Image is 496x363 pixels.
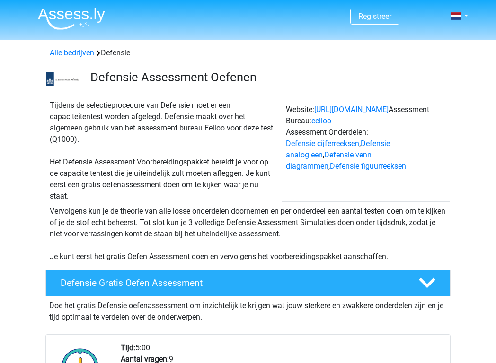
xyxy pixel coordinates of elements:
[286,139,390,159] a: Defensie analogieen
[46,47,450,59] div: Defensie
[38,8,105,30] img: Assessly
[50,48,94,57] a: Alle bedrijven
[311,116,331,125] a: eelloo
[46,100,282,202] div: Tijdens de selectieprocedure van Defensie moet er een capaciteitentest worden afgelegd. Defensie ...
[358,12,391,21] a: Registreer
[46,206,450,262] div: Vervolgens kun je de theorie van alle losse onderdelen doornemen en per onderdeel een aantal test...
[121,343,135,352] b: Tijd:
[61,277,403,288] h4: Defensie Gratis Oefen Assessment
[286,139,359,148] a: Defensie cijferreeksen
[42,270,454,296] a: Defensie Gratis Oefen Assessment
[90,70,443,85] h3: Defensie Assessment Oefenen
[286,150,372,171] a: Defensie venn diagrammen
[45,296,451,323] div: Doe het gratis Defensie oefenassessment om inzichtelijk te krijgen wat jouw sterkere en zwakkere ...
[330,162,406,171] a: Defensie figuurreeksen
[314,105,389,114] a: [URL][DOMAIN_NAME]
[282,100,450,202] div: Website: Assessment Bureau: Assessment Onderdelen: , , ,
